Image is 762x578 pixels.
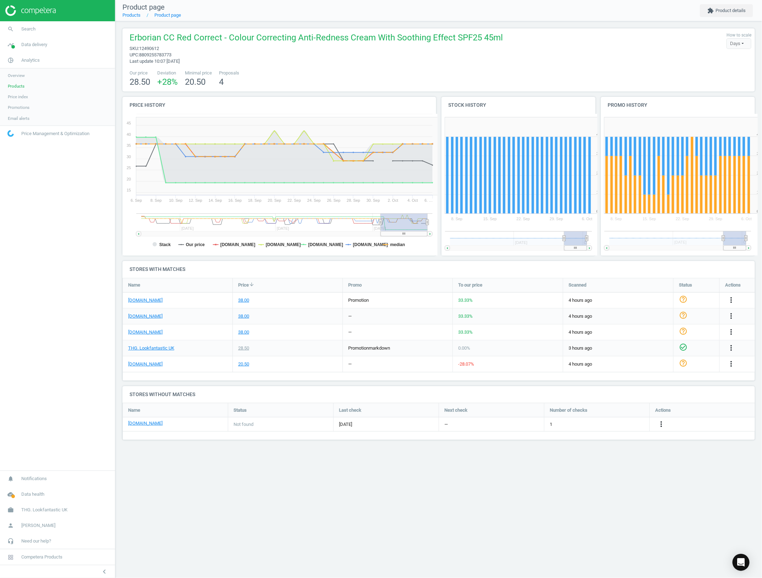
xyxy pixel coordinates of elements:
span: Status [679,282,692,288]
tspan: 15. Sep [483,217,497,221]
i: headset_mic [4,534,17,548]
tspan: 2. Oct [388,198,398,202]
i: check_circle_outline [679,343,687,351]
tspan: O… [743,240,750,245]
tspan: 8. Sep [150,198,162,202]
i: extension [707,7,714,14]
div: — [348,361,352,367]
span: 8809255783773 [139,52,171,57]
i: arrow_downward [249,282,254,287]
tspan: 24. Sep [307,198,321,202]
span: 0.00 % [458,345,470,351]
span: +28 % [157,77,178,87]
i: pie_chart_outlined [4,54,17,67]
tspan: [DOMAIN_NAME] [266,242,301,247]
tspan: 6. Oct [741,217,752,221]
text: 15 [127,188,131,192]
button: more_vert [727,296,735,305]
span: markdown [369,345,390,351]
tspan: 26. Sep [327,198,341,202]
span: promotion [348,298,369,303]
tspan: median [390,242,405,247]
tspan: 29. Sep [709,217,723,221]
h4: Stores with matches [122,261,755,278]
span: Email alerts [8,116,29,121]
a: THG. Lookfantastic UK [128,345,174,351]
i: help_outline [679,295,687,304]
span: upc : [130,52,139,57]
span: sku : [130,46,139,51]
div: Days [727,38,751,49]
tspan: 14. Sep [209,198,222,202]
tspan: 8. Sep [610,217,622,221]
span: Proposals [219,70,239,76]
span: [DATE] [339,421,433,428]
span: 28.50 [130,77,150,87]
i: more_vert [727,312,735,320]
img: ajHJNr6hYgQAAAAASUVORK5CYII= [5,5,56,16]
i: cloud_done [4,488,17,501]
a: Products [122,12,141,18]
text: 35 [127,143,131,148]
a: [DOMAIN_NAME] [128,313,163,319]
button: more_vert [727,312,735,321]
tspan: Stack [159,242,171,247]
text: 1 [757,190,759,194]
span: Not found [234,421,253,428]
tspan: O… [584,240,591,245]
tspan: 29. Sep [549,217,563,221]
div: 38.00 [238,313,249,319]
span: Promo [348,282,362,288]
tspan: 8. Sep [451,217,462,221]
img: wGWNvw8QSZomAAAAABJRU5ErkJggg== [7,130,14,137]
span: Next check [444,407,467,413]
text: 3 [596,151,598,156]
div: 38.00 [238,329,249,335]
span: Price [238,282,249,288]
i: help_outline [679,359,687,367]
span: Our price [130,70,150,76]
button: more_vert [657,420,665,429]
span: 3 hours ago [569,345,668,351]
span: 4 hours ago [569,297,668,304]
span: promotion [348,345,369,351]
span: 1 [550,421,552,428]
a: [DOMAIN_NAME] [128,297,163,304]
text: 30 [127,155,131,159]
span: 4 hours ago [569,313,668,319]
text: 4 [596,132,598,137]
text: 3 [757,151,759,156]
span: 33.33 % [458,329,473,335]
i: work [4,503,17,517]
tspan: 28. Sep [347,198,360,202]
span: To our price [458,282,482,288]
span: Last update 10:07 [DATE] [130,59,180,64]
tspan: 6. Oct [582,217,592,221]
text: 1 [596,190,598,194]
span: Minimal price [185,70,212,76]
i: more_vert [727,296,735,304]
button: more_vert [727,328,735,337]
tspan: 15. Sep [643,217,656,221]
span: Competera Products [21,554,62,560]
tspan: 30. Sep [367,198,380,202]
text: 0 [596,209,598,213]
tspan: [DOMAIN_NAME] [308,242,344,247]
a: Product page [154,12,181,18]
label: How to scale [727,32,751,38]
button: extensionProduct details [700,4,753,17]
a: [DOMAIN_NAME] [128,361,163,367]
span: Price Management & Optimization [21,130,89,137]
tspan: [DOMAIN_NAME] [353,242,388,247]
button: more_vert [727,344,735,353]
span: 4 [219,77,224,87]
span: Price index [8,94,28,100]
span: Actions [655,407,671,413]
text: 45 [127,121,131,125]
h4: Promo history [601,97,755,113]
a: [DOMAIN_NAME] [128,329,163,335]
span: THG. Lookfantastic UK [21,507,67,513]
div: — [348,329,352,335]
tspan: 6. … [425,198,433,202]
